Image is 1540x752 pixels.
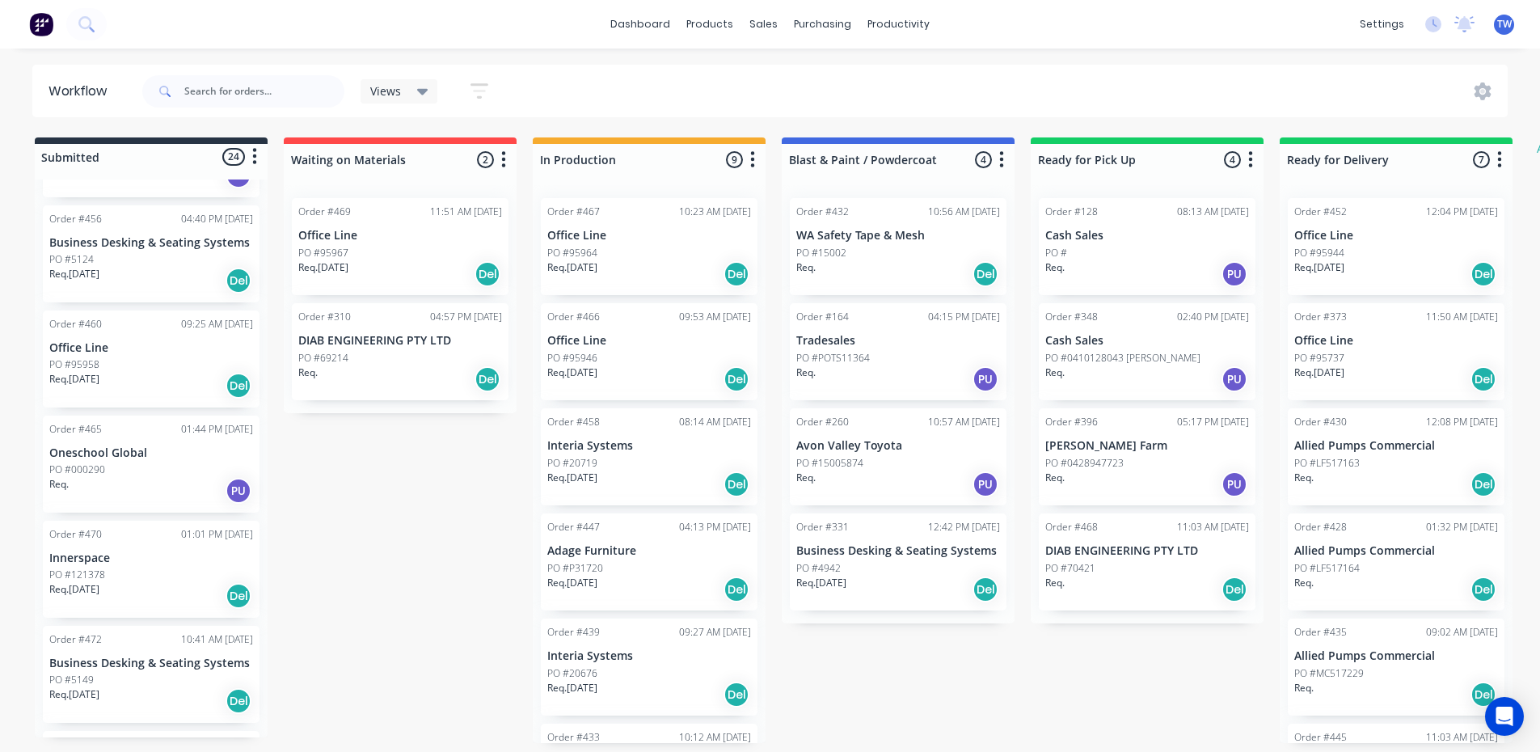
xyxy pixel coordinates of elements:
[1221,577,1247,602] div: Del
[796,310,849,324] div: Order #164
[1294,246,1344,260] p: PO #95944
[1294,666,1364,681] p: PO #MC517229
[724,471,749,497] div: Del
[796,471,816,485] p: Req.
[541,198,757,295] div: Order #46710:23 AM [DATE]Office LinePO #95964Req.[DATE]Del
[226,478,251,504] div: PU
[49,252,94,267] p: PO #5124
[49,527,102,542] div: Order #470
[43,416,259,513] div: Order #46501:44 PM [DATE]Oneschool GlobalPO #000290Req.PU
[741,12,786,36] div: sales
[541,408,757,505] div: Order #45808:14 AM [DATE]Interia SystemsPO #20719Req.[DATE]Del
[547,439,751,453] p: Interia Systems
[1294,471,1314,485] p: Req.
[1288,619,1504,716] div: Order #43509:02 AM [DATE]Allied Pumps CommercialPO #MC517229Req.Del
[1288,303,1504,400] div: Order #37311:50 AM [DATE]Office LinePO #95737Req.[DATE]Del
[547,415,600,429] div: Order #458
[430,205,502,219] div: 11:51 AM [DATE]
[1045,456,1124,471] p: PO #0428947723
[796,246,846,260] p: PO #15002
[1294,520,1347,534] div: Order #428
[796,456,863,471] p: PO #15005874
[298,205,351,219] div: Order #469
[49,657,253,670] p: Business Desking & Seating Systems
[973,261,998,287] div: Del
[49,267,99,281] p: Req. [DATE]
[49,236,253,250] p: Business Desking & Seating Systems
[1221,261,1247,287] div: PU
[298,334,502,348] p: DIAB ENGINEERING PTY LTD
[724,577,749,602] div: Del
[547,576,597,590] p: Req. [DATE]
[1045,365,1065,380] p: Req.
[796,439,1000,453] p: Avon Valley Toyota
[1294,365,1344,380] p: Req. [DATE]
[1177,415,1249,429] div: 05:17 PM [DATE]
[928,310,1000,324] div: 04:15 PM [DATE]
[181,212,253,226] div: 04:40 PM [DATE]
[859,12,938,36] div: productivity
[49,673,94,687] p: PO #5149
[796,415,849,429] div: Order #260
[973,471,998,497] div: PU
[1426,625,1498,640] div: 09:02 AM [DATE]
[49,357,99,372] p: PO #95958
[547,730,600,745] div: Order #433
[928,205,1000,219] div: 10:56 AM [DATE]
[796,544,1000,558] p: Business Desking & Seating Systems
[1045,205,1098,219] div: Order #128
[547,520,600,534] div: Order #447
[790,303,1006,400] div: Order #16404:15 PM [DATE]TradesalesPO #POTS11364Req.PU
[1497,17,1512,32] span: TW
[547,246,597,260] p: PO #95964
[292,303,508,400] div: Order #31004:57 PM [DATE]DIAB ENGINEERING PTY LTDPO #69214Req.Del
[298,351,348,365] p: PO #69214
[226,688,251,714] div: Del
[1045,415,1098,429] div: Order #396
[1294,260,1344,275] p: Req. [DATE]
[226,373,251,399] div: Del
[796,334,1000,348] p: Tradesales
[1177,205,1249,219] div: 08:13 AM [DATE]
[547,561,603,576] p: PO #P31720
[1221,471,1247,497] div: PU
[1294,649,1498,663] p: Allied Pumps Commercial
[724,366,749,392] div: Del
[1294,310,1347,324] div: Order #373
[49,463,105,477] p: PO #000290
[298,365,318,380] p: Req.
[1045,334,1249,348] p: Cash Sales
[796,351,870,365] p: PO #POTS11364
[1470,577,1496,602] div: Del
[796,260,816,275] p: Req.
[1470,471,1496,497] div: Del
[181,737,253,752] div: 04:37 PM [DATE]
[547,666,597,681] p: PO #20676
[1470,366,1496,392] div: Del
[49,82,115,101] div: Workflow
[49,341,253,355] p: Office Line
[796,365,816,380] p: Req.
[49,446,253,460] p: Oneschool Global
[1294,730,1347,745] div: Order #445
[790,513,1006,610] div: Order #33112:42 PM [DATE]Business Desking & Seating SystemsPO #4942Req.[DATE]Del
[475,366,500,392] div: Del
[1177,520,1249,534] div: 11:03 AM [DATE]
[298,260,348,275] p: Req. [DATE]
[298,310,351,324] div: Order #310
[292,198,508,295] div: Order #46911:51 AM [DATE]Office LinePO #95967Req.[DATE]Del
[475,261,500,287] div: Del
[547,205,600,219] div: Order #467
[43,205,259,302] div: Order #45604:40 PM [DATE]Business Desking & Seating SystemsPO #5124Req.[DATE]Del
[49,477,69,492] p: Req.
[1294,576,1314,590] p: Req.
[679,625,751,640] div: 09:27 AM [DATE]
[1294,205,1347,219] div: Order #452
[1288,198,1504,295] div: Order #45212:04 PM [DATE]Office LinePO #95944Req.[DATE]Del
[1039,408,1255,505] div: Order #39605:17 PM [DATE][PERSON_NAME] FarmPO #0428947723Req.PU
[1294,681,1314,695] p: Req.
[298,246,348,260] p: PO #95967
[1177,310,1249,324] div: 02:40 PM [DATE]
[430,310,502,324] div: 04:57 PM [DATE]
[724,261,749,287] div: Del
